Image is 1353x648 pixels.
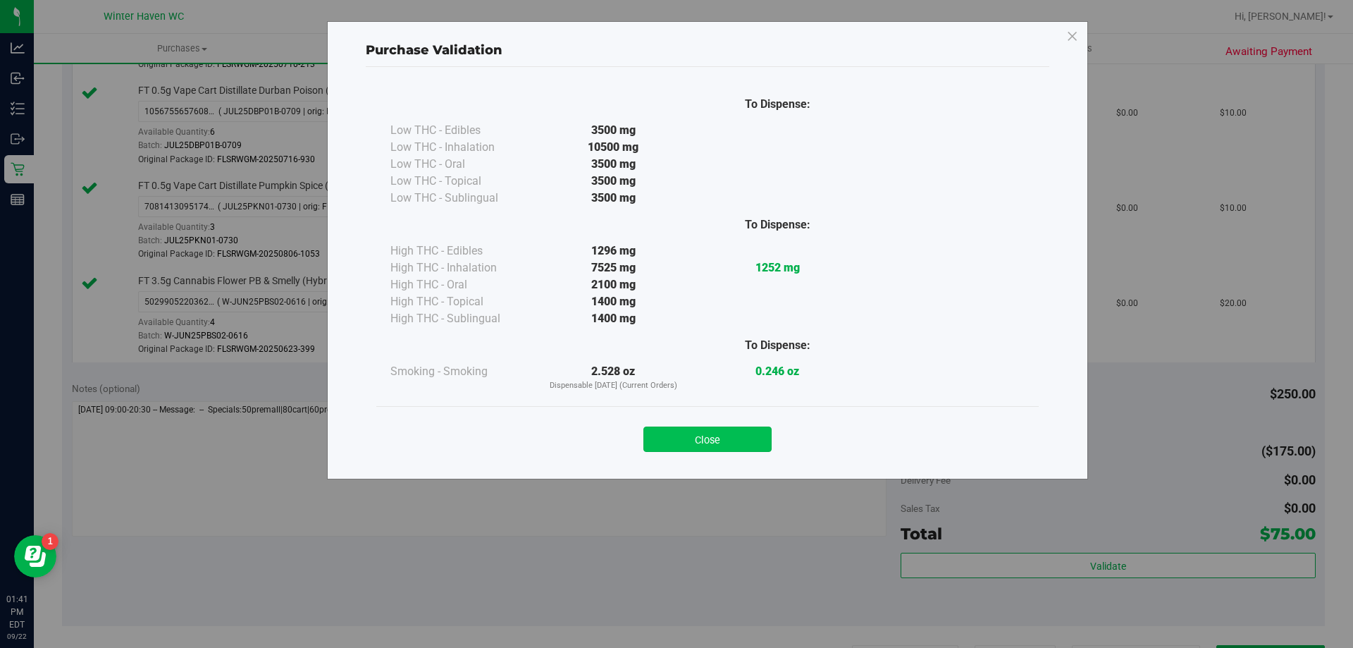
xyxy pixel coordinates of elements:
button: Close [643,427,772,452]
div: 2.528 oz [531,363,696,392]
div: 3500 mg [531,190,696,207]
div: 3500 mg [531,156,696,173]
div: To Dispense: [696,337,860,354]
div: High THC - Oral [390,276,531,293]
div: 1400 mg [531,293,696,310]
p: Dispensable [DATE] (Current Orders) [531,380,696,392]
iframe: Resource center [14,535,56,577]
div: To Dispense: [696,216,860,233]
iframe: Resource center unread badge [42,533,58,550]
div: Low THC - Inhalation [390,139,531,156]
div: Low THC - Sublingual [390,190,531,207]
div: High THC - Sublingual [390,310,531,327]
div: 3500 mg [531,122,696,139]
span: Purchase Validation [366,42,502,58]
strong: 1252 mg [755,261,800,274]
div: 1296 mg [531,243,696,259]
div: Smoking - Smoking [390,363,531,380]
div: High THC - Inhalation [390,259,531,276]
div: Low THC - Oral [390,156,531,173]
div: 7525 mg [531,259,696,276]
div: Low THC - Topical [390,173,531,190]
div: 1400 mg [531,310,696,327]
strong: 0.246 oz [755,365,799,378]
div: 3500 mg [531,173,696,190]
div: 2100 mg [531,276,696,293]
div: High THC - Topical [390,293,531,310]
div: Low THC - Edibles [390,122,531,139]
div: 10500 mg [531,139,696,156]
div: To Dispense: [696,96,860,113]
div: High THC - Edibles [390,243,531,259]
